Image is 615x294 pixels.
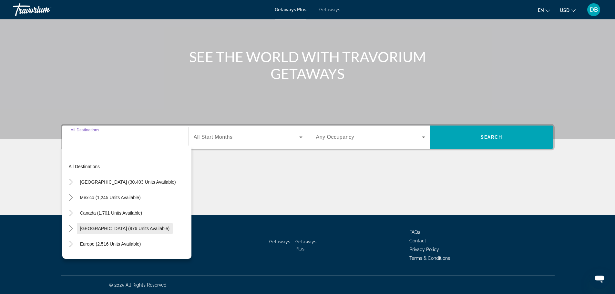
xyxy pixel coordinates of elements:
[71,128,99,132] span: All Destinations
[538,8,544,13] span: en
[316,134,354,140] span: Any Occupancy
[66,254,77,265] button: Toggle Australia (207 units available)
[295,239,316,251] a: Getaways Plus
[409,247,439,252] a: Privacy Policy
[430,126,553,149] button: Search
[77,238,144,250] button: Europe (2,516 units available)
[66,192,77,203] button: Toggle Mexico (1,245 units available)
[77,192,144,203] button: Mexico (1,245 units available)
[409,238,426,243] a: Contact
[80,195,141,200] span: Mexico (1,245 units available)
[13,1,77,18] a: Travorium
[560,8,569,13] span: USD
[69,164,100,169] span: All destinations
[409,256,450,261] a: Terms & Conditions
[589,268,610,289] iframe: Button to launch messaging window
[77,207,146,219] button: Canada (1,701 units available)
[590,6,598,13] span: DB
[409,229,420,235] a: FAQs
[585,3,602,16] button: User Menu
[194,134,233,140] span: All Start Months
[275,7,306,12] a: Getaways Plus
[80,179,176,185] span: [GEOGRAPHIC_DATA] (30,403 units available)
[62,126,553,149] div: Search widget
[66,177,77,188] button: Toggle United States (30,403 units available)
[77,176,179,188] button: [GEOGRAPHIC_DATA] (30,403 units available)
[481,135,503,140] span: Search
[187,48,429,82] h1: SEE THE WORLD WITH TRAVORIUM GETAWAYS
[80,210,142,216] span: Canada (1,701 units available)
[109,282,168,288] span: © 2025 All Rights Reserved.
[80,241,141,247] span: Europe (2,516 units available)
[66,238,77,250] button: Toggle Europe (2,516 units available)
[560,5,576,15] button: Change currency
[538,5,550,15] button: Change language
[66,223,77,234] button: Toggle Caribbean & Atlantic Islands (976 units available)
[77,223,173,234] button: [GEOGRAPHIC_DATA] (976 units available)
[269,239,290,244] a: Getaways
[80,226,170,231] span: [GEOGRAPHIC_DATA] (976 units available)
[77,254,144,265] button: Australia (207 units available)
[66,208,77,219] button: Toggle Canada (1,701 units available)
[66,161,191,172] button: All destinations
[319,7,340,12] a: Getaways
